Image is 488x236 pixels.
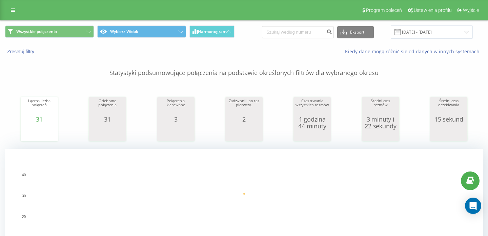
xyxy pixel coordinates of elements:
font: Średni czas oczekiwania [438,98,459,107]
font: Czas trwania wszystkich rozmów [296,98,329,107]
font: Wyjście [463,7,479,13]
font: Odebrane połączenia [98,98,116,107]
font: Wszystkie połączenia [16,29,57,34]
font: 3 [174,115,178,123]
font: Ustawienia profilu [414,7,452,13]
svg: A chart. [159,123,193,143]
svg: A chart. [90,123,124,143]
svg: A chart. [22,123,56,143]
font: 2 [242,115,246,123]
font: Eksport [350,29,364,35]
button: Eksport [337,26,374,38]
text: 40 [22,173,26,177]
font: Wybierz Widok [110,29,138,34]
font: 31 [104,115,111,123]
font: Zresetuj filtry [7,49,34,54]
svg: A chart. [364,129,398,150]
font: Kiedy dane mogą różnić się od danych w innych systemach [345,48,480,55]
button: Wybierz Widok [97,25,186,38]
div: Otwórz komunikator interkomowy [465,198,481,214]
a: Kiedy dane mogą różnić się od danych w innych systemach [345,48,483,55]
font: 3 minuty i 22 sekundy [365,115,396,130]
font: Zadzwonili po raz pierwszy. [229,98,259,107]
font: Łączna liczba połączeń [28,98,50,107]
font: Połączenia kierowane [167,98,185,107]
font: Harmonogram [198,29,226,34]
svg: A chart. [295,129,329,150]
text: 30 [22,194,26,198]
button: Wszystkie połączenia [5,25,94,38]
font: 15 sekund [434,115,463,123]
svg: A chart. [227,123,261,143]
font: Program poleceń [366,7,402,13]
text: 20 [22,215,26,219]
font: Średni czas rozmów [371,98,390,107]
svg: A chart. [432,123,466,143]
font: 1 godzina 44 minuty [298,115,326,130]
input: Szukaj według numeru [262,26,334,38]
button: Zresetuj filtry [5,49,38,55]
font: Statystyki podsumowujące połączenia na podstawie określonych filtrów dla wybranego okresu [109,69,378,77]
font: 31 [36,115,43,123]
button: Harmonogram [189,25,235,38]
